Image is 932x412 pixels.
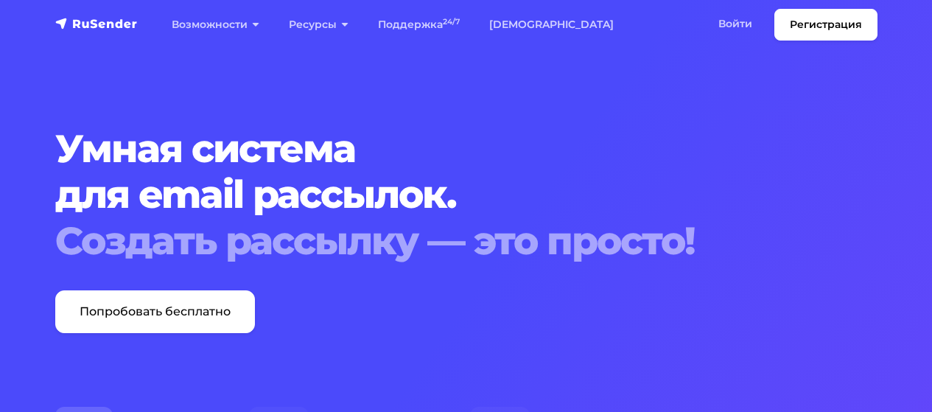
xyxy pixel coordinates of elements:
sup: 24/7 [443,17,460,27]
img: RuSender [55,16,138,31]
a: Войти [704,9,767,39]
a: Регистрация [774,9,877,41]
h1: Умная система для email рассылок. [55,126,877,264]
a: [DEMOGRAPHIC_DATA] [474,10,628,40]
a: Ресурсы [274,10,363,40]
a: Попробовать бесплатно [55,290,255,333]
div: Создать рассылку — это просто! [55,218,877,264]
a: Возможности [157,10,274,40]
a: Поддержка24/7 [363,10,474,40]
